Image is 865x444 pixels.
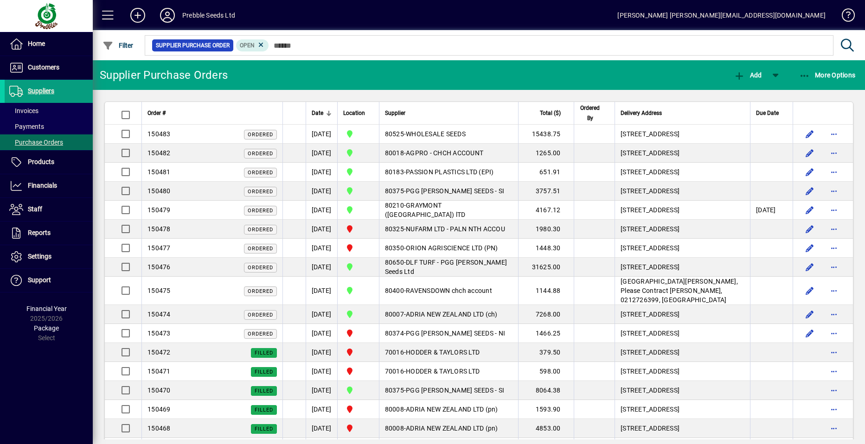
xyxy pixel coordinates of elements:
[306,220,337,239] td: [DATE]
[518,220,574,239] td: 1980.30
[734,71,762,79] span: Add
[147,130,171,138] span: 150483
[343,366,373,377] span: PALMERSTON NORTH
[306,381,337,400] td: [DATE]
[802,127,817,141] button: Edit
[406,244,498,252] span: ORION AGRISCIENCE LTD (PN)
[123,7,153,24] button: Add
[306,125,337,144] td: [DATE]
[379,362,518,381] td: -
[255,388,273,394] span: Filled
[615,239,750,258] td: [STREET_ADDRESS]
[385,130,404,138] span: 80525
[406,168,494,176] span: PASSION PLASTICS LTD (EPI)
[385,330,404,337] span: 80374
[406,330,505,337] span: PGG [PERSON_NAME] SEEDS - NI
[248,151,273,157] span: Ordered
[385,149,404,157] span: 80018
[379,277,518,305] td: -
[147,108,277,118] div: Order #
[379,381,518,400] td: -
[615,305,750,324] td: [STREET_ADDRESS]
[5,134,93,150] a: Purchase Orders
[835,2,853,32] a: Knowledge Base
[306,258,337,277] td: [DATE]
[518,182,574,201] td: 3757.51
[248,246,273,252] span: Ordered
[306,362,337,381] td: [DATE]
[615,381,750,400] td: [STREET_ADDRESS]
[518,277,574,305] td: 1144.88
[385,108,405,118] span: Supplier
[240,42,255,49] span: Open
[147,425,171,432] span: 150468
[147,108,166,118] span: Order #
[518,362,574,381] td: 598.00
[255,350,273,356] span: Filled
[802,165,817,179] button: Edit
[756,108,787,118] div: Due Date
[255,369,273,375] span: Filled
[248,189,273,195] span: Ordered
[385,406,404,413] span: 80008
[379,258,518,277] td: -
[827,260,841,274] button: More options
[406,187,504,195] span: PGG [PERSON_NAME] SEEDS - SI
[827,127,841,141] button: More options
[5,56,93,79] a: Customers
[5,119,93,134] a: Payments
[621,108,662,118] span: Delivery Address
[306,343,337,362] td: [DATE]
[731,67,764,83] button: Add
[406,406,498,413] span: ADRIA NEW ZEALAND LTD (pn)
[406,287,492,294] span: RAVENSDOWN chch account
[312,108,332,118] div: Date
[827,184,841,198] button: More options
[306,201,337,220] td: [DATE]
[406,349,480,356] span: HODDER & TAYLORS LTD
[827,283,841,298] button: More options
[385,225,404,233] span: 80325
[385,368,404,375] span: 70016
[385,349,404,356] span: 70016
[518,305,574,324] td: 7268.00
[406,225,505,233] span: NUFARM LTD - PALN NTH ACCOU
[827,326,841,341] button: More options
[802,203,817,217] button: Edit
[147,387,171,394] span: 150470
[406,387,504,394] span: PGG [PERSON_NAME] SEEDS - SI
[28,87,54,95] span: Suppliers
[580,103,609,123] div: Ordered By
[306,163,337,182] td: [DATE]
[103,42,134,49] span: Filter
[343,328,373,339] span: PALMERSTON NORTH
[306,400,337,419] td: [DATE]
[248,208,273,214] span: Ordered
[343,404,373,415] span: PALMERSTON NORTH
[28,276,51,284] span: Support
[379,239,518,258] td: -
[5,245,93,268] a: Settings
[406,130,466,138] span: WHOLESALE SEEDS
[385,259,507,275] span: DLF TURF - PGG [PERSON_NAME] Seeds Ltd
[827,364,841,379] button: More options
[9,139,63,146] span: Purchase Orders
[827,421,841,436] button: More options
[147,225,171,233] span: 150478
[343,309,373,320] span: CHRISTCHURCH
[617,8,826,23] div: [PERSON_NAME] [PERSON_NAME][EMAIL_ADDRESS][DOMAIN_NAME]
[385,202,466,218] span: GRAYMONT ([GEOGRAPHIC_DATA]) lTD
[518,343,574,362] td: 379.50
[385,387,404,394] span: 80375
[147,244,171,252] span: 150477
[518,239,574,258] td: 1448.30
[248,288,273,294] span: Ordered
[615,220,750,239] td: [STREET_ADDRESS]
[248,170,273,176] span: Ordered
[615,125,750,144] td: [STREET_ADDRESS]
[343,261,373,273] span: CHRISTCHURCH
[343,423,373,434] span: PALMERSTON NORTH
[615,144,750,163] td: [STREET_ADDRESS]
[379,220,518,239] td: -
[147,368,171,375] span: 150471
